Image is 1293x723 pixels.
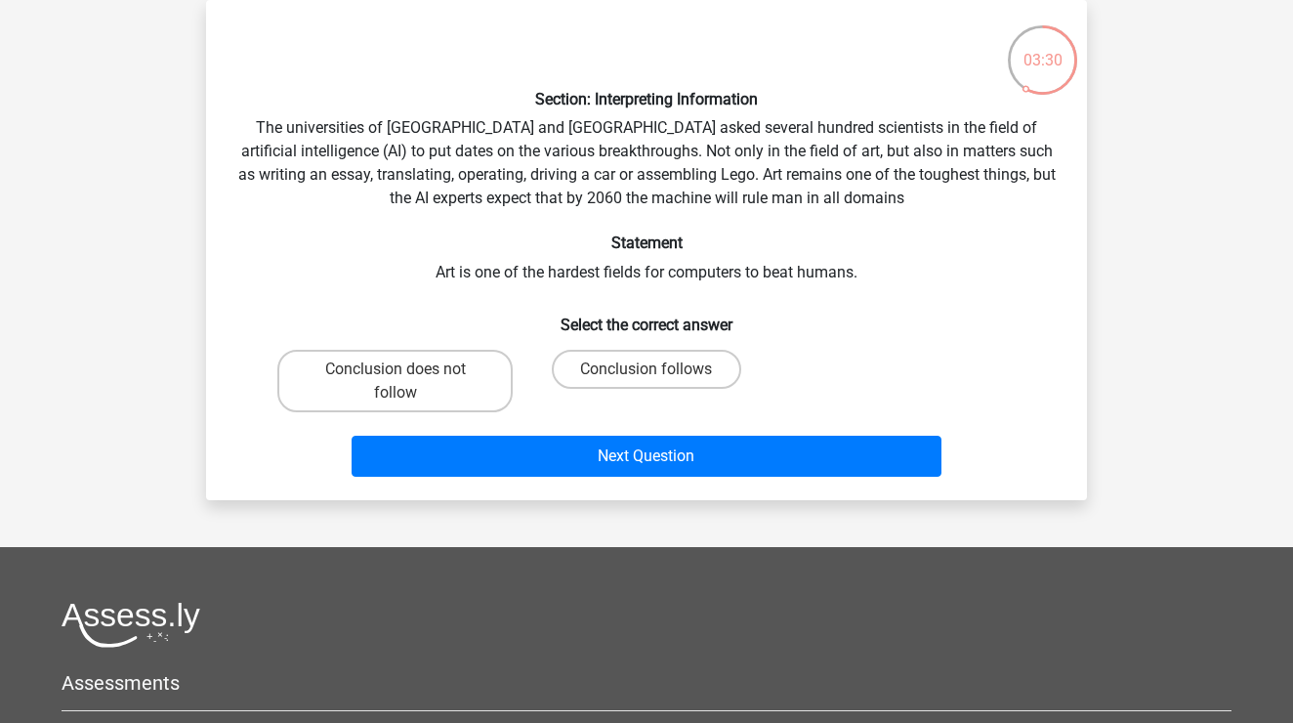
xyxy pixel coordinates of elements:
img: Assessly logo [62,602,200,648]
label: Conclusion follows [552,350,740,389]
div: 03:30 [1006,23,1079,72]
div: The universities of [GEOGRAPHIC_DATA] and [GEOGRAPHIC_DATA] asked several hundred scientists in t... [214,16,1079,485]
h6: Section: Interpreting Information [237,90,1056,108]
h6: Select the correct answer [237,300,1056,334]
h5: Assessments [62,671,1231,695]
button: Next Question [352,436,942,477]
h6: Statement [237,234,1056,252]
label: Conclusion does not follow [277,350,513,412]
